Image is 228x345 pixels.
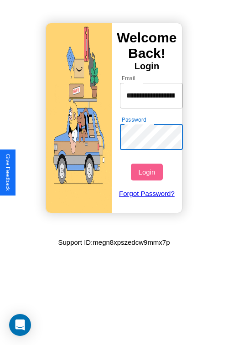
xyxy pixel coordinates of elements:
div: Give Feedback [5,154,11,191]
label: Password [122,116,146,124]
button: Login [131,164,162,180]
p: Support ID: megn8xpszedcw9mmx7p [58,236,170,248]
h3: Welcome Back! [112,30,182,61]
img: gif [46,23,112,213]
label: Email [122,74,136,82]
h4: Login [112,61,182,72]
div: Open Intercom Messenger [9,314,31,336]
a: Forgot Password? [115,180,179,206]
